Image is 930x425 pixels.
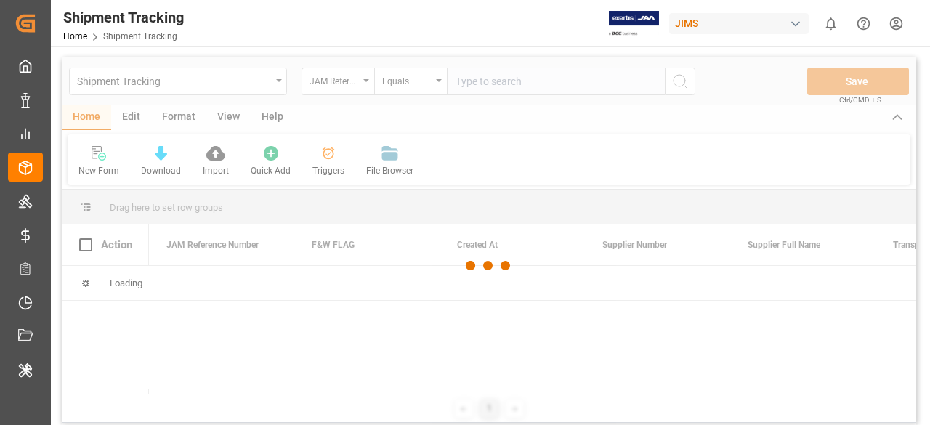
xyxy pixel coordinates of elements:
img: Exertis%20JAM%20-%20Email%20Logo.jpg_1722504956.jpg [609,11,659,36]
a: Home [63,31,87,41]
div: Shipment Tracking [63,7,184,28]
button: JIMS [669,9,814,37]
button: Help Center [847,7,880,40]
button: show 0 new notifications [814,7,847,40]
div: JIMS [669,13,809,34]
